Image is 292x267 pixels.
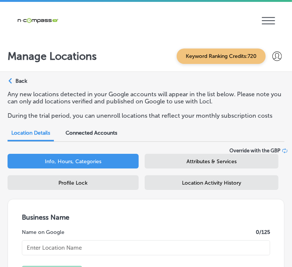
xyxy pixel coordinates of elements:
[187,158,237,165] span: Attributes & Services
[22,240,271,255] input: Enter Location Name
[29,44,67,49] div: Domain Overview
[8,50,97,62] p: Manage Locations
[20,44,26,50] img: tab_domain_overview_orange.svg
[8,112,284,119] p: During the trial period, you can unenroll locations that reflect your monthly subscription costs
[12,20,18,26] img: website_grey.svg
[229,148,280,153] span: Override with the GBP
[83,44,127,49] div: Keywords by Traffic
[12,12,18,18] img: logo_orange.svg
[22,229,64,235] label: Name on Google
[66,130,117,136] span: Connected Accounts
[22,213,271,221] h3: Business Name
[21,12,37,18] div: v 4.0.25
[75,44,81,50] img: tab_keywords_by_traffic_grey.svg
[256,229,270,235] label: 0 /125
[182,180,241,186] span: Location Activity History
[8,91,284,105] p: Any new locations detected in your Google accounts will appear in the list below. Please note you...
[17,17,58,24] img: 660ab0bf-5cc7-4cb8-ba1c-48b5ae0f18e60NCTV_CLogo_TV_Black_-500x88.png
[177,49,266,64] span: Keyword Ranking Credits: 720
[45,158,101,165] span: Info, Hours, Categories
[59,180,88,186] span: Profile Lock
[20,20,83,26] div: Domain: [DOMAIN_NAME]
[15,78,27,84] p: Back
[11,130,50,136] span: Location Details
